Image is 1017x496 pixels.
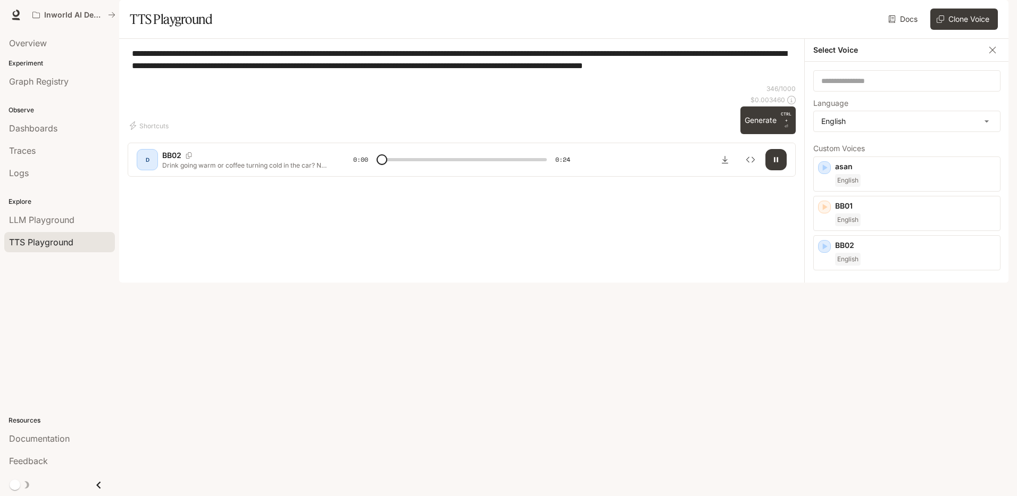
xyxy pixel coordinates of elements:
button: Copy Voice ID [181,152,196,159]
button: Inspect [740,149,761,170]
p: asan [835,161,996,172]
button: All workspaces [28,4,120,26]
h1: TTS Playground [130,9,212,30]
p: Custom Voices [813,145,1001,152]
button: Clone Voice [930,9,998,30]
div: English [814,111,1000,131]
p: $ 0.003460 [751,95,785,104]
p: Language [813,100,848,107]
p: BB02 [835,240,996,251]
p: Drink going warm or coffee turning cold in the car? Not anymore! This gadget keeps drinks ice-col... [162,161,328,170]
p: ⏎ [781,111,791,130]
p: Inworld AI Demos [44,11,104,20]
button: Download audio [714,149,736,170]
span: English [835,213,861,226]
p: BB01 [835,201,996,211]
span: English [835,174,861,187]
span: 0:00 [353,154,368,165]
p: CTRL + [781,111,791,123]
span: English [835,253,861,266]
button: Shortcuts [128,117,173,134]
p: 346 / 1000 [766,84,796,93]
p: BB02 [162,150,181,161]
button: GenerateCTRL +⏎ [740,106,796,134]
span: 0:24 [555,154,570,165]
a: Docs [886,9,922,30]
div: D [139,151,156,168]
